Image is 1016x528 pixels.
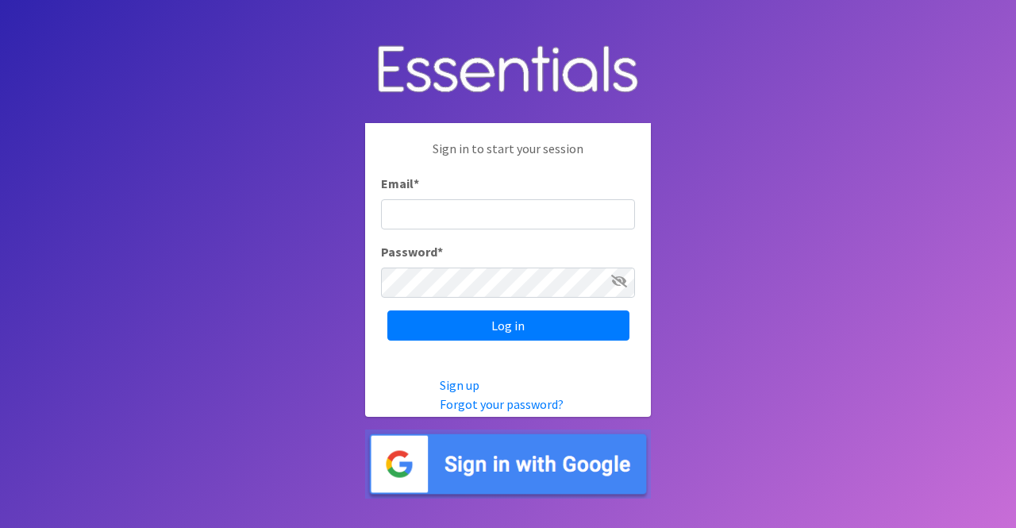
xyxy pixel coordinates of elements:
abbr: required [414,175,419,191]
label: Email [381,174,419,193]
abbr: required [437,244,443,260]
p: Sign in to start your session [381,139,635,174]
img: Sign in with Google [365,430,651,499]
label: Password [381,242,443,261]
input: Log in [387,310,629,341]
a: Sign up [440,377,479,393]
a: Forgot your password? [440,396,564,412]
img: Human Essentials [365,29,651,111]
